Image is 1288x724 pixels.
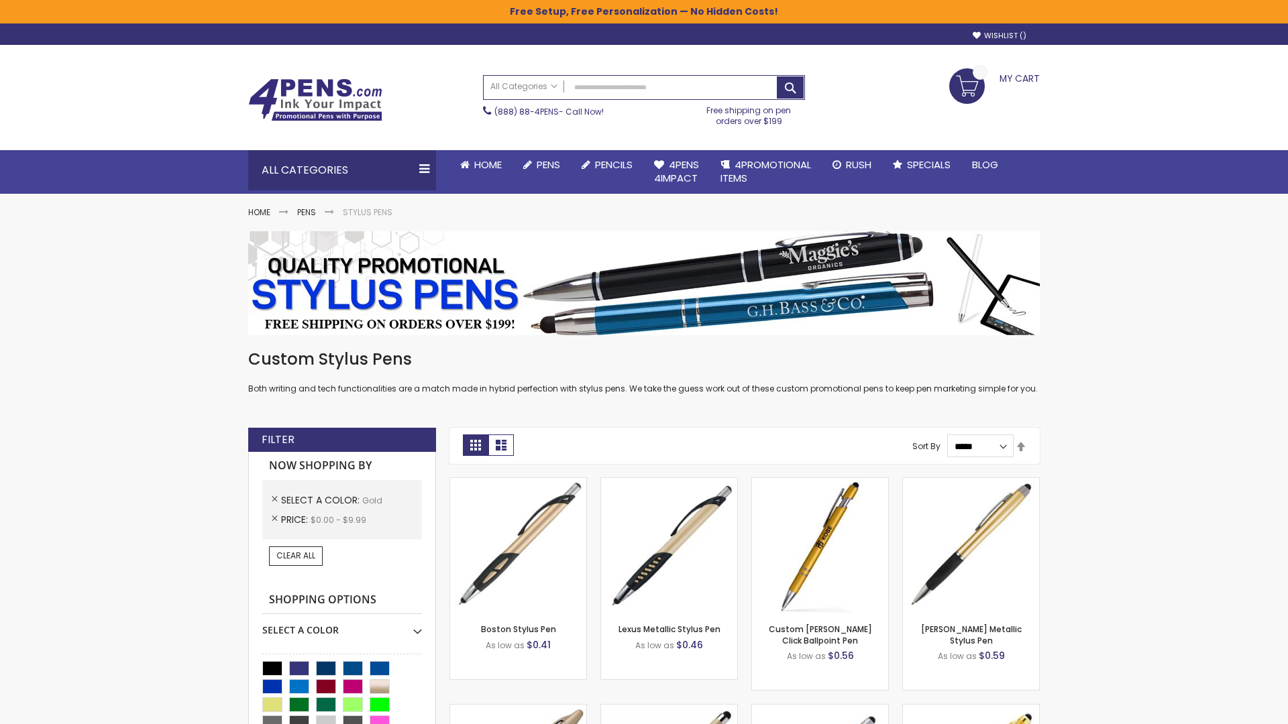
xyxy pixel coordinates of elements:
[248,349,1040,370] h1: Custom Stylus Pens
[248,349,1040,395] div: Both writing and tech functionalities are a match made in hybrid perfection with stylus pens. We ...
[822,150,882,180] a: Rush
[248,231,1040,335] img: Stylus Pens
[676,638,703,652] span: $0.46
[494,106,559,117] a: (888) 88-4PENS
[979,649,1005,662] span: $0.59
[635,640,674,651] span: As low as
[513,150,571,180] a: Pens
[846,158,871,172] span: Rush
[619,623,720,635] a: Lexus Metallic Stylus Pen
[343,206,392,218] strong: Stylus Pens
[262,432,294,447] strong: Filter
[601,704,737,715] a: Islander Softy Metallic Gel Pen with Stylus-Gold
[693,100,806,127] div: Free shipping on pen orders over $199
[595,158,633,172] span: Pencils
[281,493,362,507] span: Select A Color
[450,704,586,715] a: Twist Highlighter-Pen Stylus Combo-Gold
[601,477,737,489] a: Lexus Metallic Stylus Pen-Gold
[903,704,1039,715] a: I-Stylus-Slim-Gold-Gold
[269,546,323,565] a: Clear All
[973,31,1026,41] a: Wishlist
[571,150,643,180] a: Pencils
[262,586,422,615] strong: Shopping Options
[961,150,1009,180] a: Blog
[710,150,822,194] a: 4PROMOTIONALITEMS
[362,495,382,506] span: Gold
[484,76,564,98] a: All Categories
[450,477,586,489] a: Boston Stylus Pen-Gold
[311,514,366,526] span: $0.00 - $9.99
[903,477,1039,489] a: Lory Metallic Stylus Pen-Gold
[601,478,737,614] img: Lexus Metallic Stylus Pen-Gold
[463,434,488,456] strong: Grid
[494,106,604,117] span: - Call Now!
[787,650,826,662] span: As low as
[654,158,699,185] span: 4Pens 4impact
[903,478,1039,614] img: Lory Metallic Stylus Pen-Gold
[486,640,525,651] span: As low as
[490,81,557,92] span: All Categories
[527,638,551,652] span: $0.41
[537,158,560,172] span: Pens
[882,150,961,180] a: Specials
[248,150,436,190] div: All Categories
[907,158,951,172] span: Specials
[752,477,888,489] a: Custom Alex II Click Ballpoint Pen-Gold
[921,623,1022,646] a: [PERSON_NAME] Metallic Stylus Pen
[248,78,382,121] img: 4Pens Custom Pens and Promotional Products
[972,158,998,172] span: Blog
[643,150,710,194] a: 4Pens4impact
[481,623,556,635] a: Boston Stylus Pen
[912,440,941,452] label: Sort By
[752,478,888,614] img: Custom Alex II Click Ballpoint Pen-Gold
[449,150,513,180] a: Home
[276,550,315,561] span: Clear All
[720,158,811,185] span: 4PROMOTIONAL ITEMS
[938,650,977,662] span: As low as
[262,452,422,480] strong: Now Shopping by
[281,513,311,526] span: Price
[474,158,502,172] span: Home
[248,206,270,218] a: Home
[450,478,586,614] img: Boston Stylus Pen-Gold
[828,649,854,662] span: $0.56
[752,704,888,715] a: Cali Custom Stylus Gel pen-Gold
[262,614,422,637] div: Select A Color
[297,206,316,218] a: Pens
[769,623,872,646] a: Custom [PERSON_NAME] Click Ballpoint Pen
